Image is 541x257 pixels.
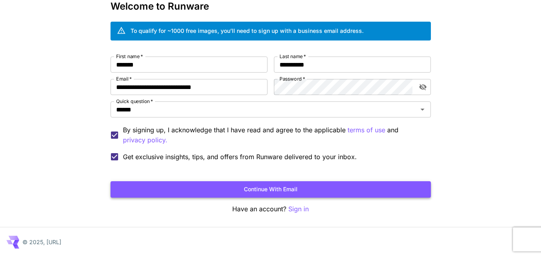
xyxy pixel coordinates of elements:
[111,181,431,198] button: Continue with email
[123,135,167,145] p: privacy policy.
[131,26,364,35] div: To qualify for ~1000 free images, you’ll need to sign up with a business email address.
[111,1,431,12] h3: Welcome to Runware
[280,75,305,82] label: Password
[123,152,357,162] span: Get exclusive insights, tips, and offers from Runware delivered to your inbox.
[111,204,431,214] p: Have an account?
[116,98,153,105] label: Quick question
[123,135,167,145] button: By signing up, I acknowledge that I have read and agree to the applicable terms of use and
[417,104,428,115] button: Open
[288,204,309,214] button: Sign in
[348,125,385,135] p: terms of use
[116,53,143,60] label: First name
[348,125,385,135] button: By signing up, I acknowledge that I have read and agree to the applicable and privacy policy.
[22,238,61,246] p: © 2025, [URL]
[116,75,132,82] label: Email
[280,53,306,60] label: Last name
[123,125,424,145] p: By signing up, I acknowledge that I have read and agree to the applicable and
[416,80,430,94] button: toggle password visibility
